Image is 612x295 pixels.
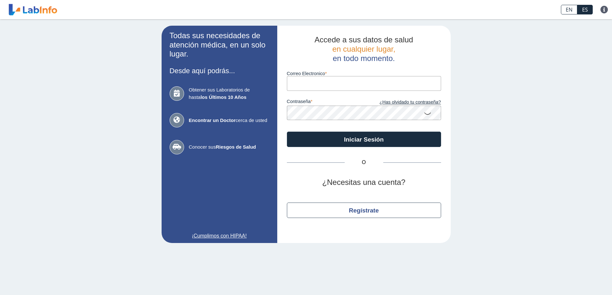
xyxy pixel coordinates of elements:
b: los Últimos 10 Años [200,94,246,100]
span: O [345,159,383,166]
span: Conocer sus [189,143,269,151]
span: en cualquier lugar, [332,45,395,53]
span: Accede a sus datos de salud [315,35,413,44]
h2: ¿Necesitas una cuenta? [287,178,441,187]
button: Regístrate [287,203,441,218]
label: contraseña [287,99,364,106]
a: ES [577,5,593,14]
b: Encontrar un Doctor [189,117,236,123]
span: Obtener sus Laboratorios de hasta [189,86,269,101]
h3: Desde aquí podrás... [170,67,269,75]
a: ¿Has olvidado tu contraseña? [364,99,441,106]
b: Riesgos de Salud [216,144,256,150]
label: Correo Electronico [287,71,441,76]
a: ¡Cumplimos con HIPAA! [170,232,269,240]
h2: Todas sus necesidades de atención médica, en un solo lugar. [170,31,269,59]
span: en todo momento. [333,54,395,63]
button: Iniciar Sesión [287,132,441,147]
a: EN [561,5,577,14]
span: cerca de usted [189,117,269,124]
